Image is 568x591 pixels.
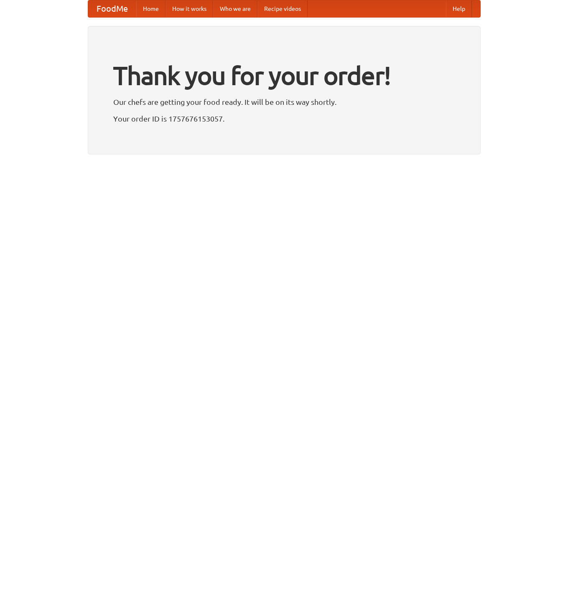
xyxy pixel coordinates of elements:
p: Our chefs are getting your food ready. It will be on its way shortly. [113,96,455,108]
p: Your order ID is 1757676153057. [113,112,455,125]
a: Home [136,0,166,17]
h1: Thank you for your order! [113,56,455,96]
a: Who we are [213,0,257,17]
a: How it works [166,0,213,17]
a: Recipe videos [257,0,308,17]
a: FoodMe [88,0,136,17]
a: Help [446,0,472,17]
